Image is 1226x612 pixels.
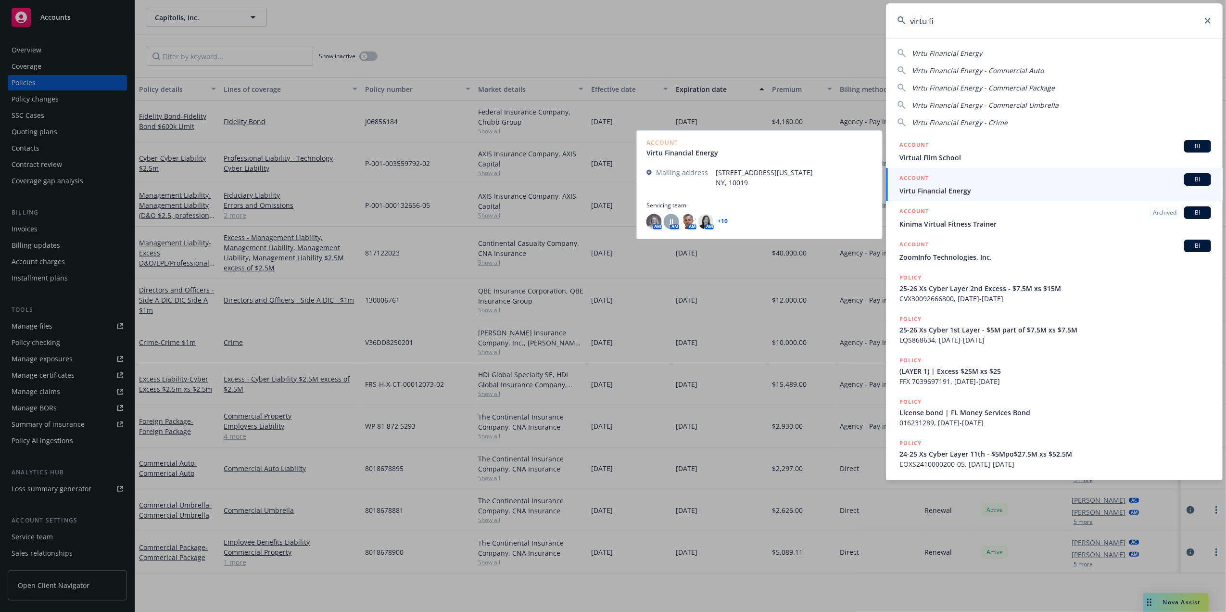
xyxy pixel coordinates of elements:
a: ACCOUNTBIZoomInfo Technologies, Inc. [886,234,1223,268]
h5: ACCOUNT [899,206,929,218]
a: POLICY24-25 Xs Cyber Layer 11th - $5Mpo$27.5M xs $52.5MEOXS2410000200-05, [DATE]-[DATE] [886,433,1223,474]
span: Virtu Financial Energy - Commercial Auto [912,66,1044,75]
a: ACCOUNTBIVirtu Financial Energy [886,168,1223,201]
span: Virtu Financial Energy - Commercial Package [912,83,1055,92]
span: Virtu Financial Energy - Crime [912,118,1008,127]
a: POLICY25-26 Xs Cyber Layer 2nd Excess - $7.5M xs $15MCVX30092666800, [DATE]-[DATE] [886,268,1223,309]
span: Virtu Financial Energy [912,49,982,58]
span: CVX30092666800, [DATE]-[DATE] [899,293,1211,304]
span: License bond | FL Money Services Bond [899,408,1211,418]
span: BI [1188,142,1207,151]
span: 24-25 Xs Cyber Layer 11th - $5Mpo$27.5M xs $52.5M [899,449,1211,459]
a: POLICYLicense bond | FL Money Services Bond016231289, [DATE]-[DATE] [886,392,1223,433]
span: 25-26 Xs Cyber 1st Layer - $5M part of $7.5M xs $7.5M [899,325,1211,335]
span: Archived [1153,208,1176,217]
h5: ACCOUNT [899,173,929,185]
span: EOXS2410000200-05, [DATE]-[DATE] [899,459,1211,469]
span: FFX 7039697191, [DATE]-[DATE] [899,376,1211,386]
a: POLICY25-26 Xs Cyber 1st Layer - $5M part of $7.5M xs $7.5MLQS868634, [DATE]-[DATE] [886,309,1223,350]
span: BI [1188,208,1207,217]
span: Virtual Film School [899,153,1211,163]
a: ACCOUNTBIVirtual Film School [886,135,1223,168]
span: 016231289, [DATE]-[DATE] [899,418,1211,428]
span: Virtu Financial Energy - Commercial Umbrella [912,101,1059,110]
h5: ACCOUNT [899,240,929,251]
span: ZoomInfo Technologies, Inc. [899,252,1211,262]
span: BI [1188,242,1207,250]
span: (LAYER 1) | Excess $25M xs $25 [899,366,1211,376]
span: Virtu Financial Energy [899,186,1211,196]
span: LQS868634, [DATE]-[DATE] [899,335,1211,345]
h5: POLICY [899,356,922,365]
h5: POLICY [899,397,922,407]
h5: POLICY [899,273,922,282]
a: POLICY(LAYER 1) | Excess $25M xs $25FFX 7039697191, [DATE]-[DATE] [886,350,1223,392]
a: ACCOUNTArchivedBIKinima Virtual Fitness Trainer [886,201,1223,234]
span: BI [1188,175,1207,184]
span: 25-26 Xs Cyber Layer 2nd Excess - $7.5M xs $15M [899,283,1211,293]
span: Kinima Virtual Fitness Trainer [899,219,1211,229]
input: Search... [886,3,1223,38]
h5: POLICY [899,438,922,448]
h5: ACCOUNT [899,140,929,152]
h5: POLICY [899,314,922,324]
